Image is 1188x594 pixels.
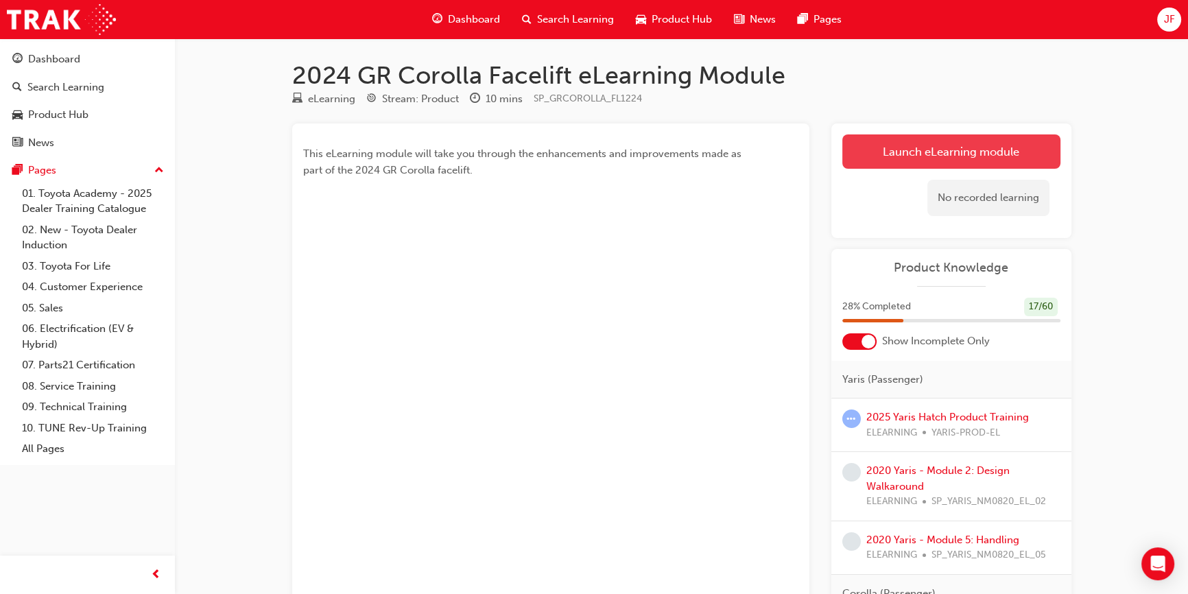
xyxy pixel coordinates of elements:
[5,47,169,72] a: Dashboard
[511,5,625,34] a: search-iconSearch Learning
[5,158,169,183] button: Pages
[534,93,642,104] span: Learning resource code
[292,91,355,108] div: Type
[292,93,302,106] span: learningResourceType_ELEARNING-icon
[842,134,1060,169] a: Launch eLearning module
[734,11,744,28] span: news-icon
[12,109,23,121] span: car-icon
[12,165,23,177] span: pages-icon
[5,130,169,156] a: News
[16,355,169,376] a: 07. Parts21 Certification
[303,147,744,176] span: This eLearning module will take you through the enhancements and improvements made as part of the...
[842,409,861,428] span: learningRecordVerb_ATTEMPT-icon
[813,12,842,27] span: Pages
[16,298,169,319] a: 05. Sales
[522,11,532,28] span: search-icon
[842,532,861,551] span: learningRecordVerb_NONE-icon
[382,91,459,107] div: Stream: Product
[1141,547,1174,580] div: Open Intercom Messenger
[16,396,169,418] a: 09. Technical Training
[866,547,917,563] span: ELEARNING
[866,494,917,510] span: ELEARNING
[866,534,1019,546] a: 2020 Yaris - Module 5: Handling
[16,418,169,439] a: 10. TUNE Rev-Up Training
[931,547,1046,563] span: SP_YARIS_NM0820_EL_05
[16,318,169,355] a: 06. Electrification (EV & Hybrid)
[12,82,22,94] span: search-icon
[448,12,500,27] span: Dashboard
[723,5,787,34] a: news-iconNews
[28,163,56,178] div: Pages
[798,11,808,28] span: pages-icon
[5,102,169,128] a: Product Hub
[16,276,169,298] a: 04. Customer Experience
[154,162,164,180] span: up-icon
[5,44,169,158] button: DashboardSearch LearningProduct HubNews
[927,180,1049,216] div: No recorded learning
[421,5,511,34] a: guage-iconDashboard
[366,91,459,108] div: Stream
[636,11,646,28] span: car-icon
[28,51,80,67] div: Dashboard
[27,80,104,95] div: Search Learning
[652,12,712,27] span: Product Hub
[432,11,442,28] span: guage-icon
[1024,298,1058,316] div: 17 / 60
[866,464,1010,492] a: 2020 Yaris - Module 2: Design Walkaround
[625,5,723,34] a: car-iconProduct Hub
[366,93,377,106] span: target-icon
[1163,12,1174,27] span: JF
[537,12,614,27] span: Search Learning
[842,372,923,388] span: Yaris (Passenger)
[151,567,161,584] span: prev-icon
[750,12,776,27] span: News
[842,299,911,315] span: 28 % Completed
[882,333,990,349] span: Show Incomplete Only
[12,137,23,150] span: news-icon
[787,5,853,34] a: pages-iconPages
[12,54,23,66] span: guage-icon
[16,256,169,277] a: 03. Toyota For Life
[16,438,169,460] a: All Pages
[28,135,54,151] div: News
[470,93,480,106] span: clock-icon
[7,4,116,35] img: Trak
[16,219,169,256] a: 02. New - Toyota Dealer Induction
[486,91,523,107] div: 10 mins
[931,494,1046,510] span: SP_YARIS_NM0820_EL_02
[308,91,355,107] div: eLearning
[1157,8,1181,32] button: JF
[292,60,1071,91] h1: 2024 GR Corolla Facelift eLearning Module
[16,376,169,397] a: 08. Service Training
[842,260,1060,276] a: Product Knowledge
[16,183,169,219] a: 01. Toyota Academy - 2025 Dealer Training Catalogue
[866,411,1029,423] a: 2025 Yaris Hatch Product Training
[5,75,169,100] a: Search Learning
[28,107,88,123] div: Product Hub
[866,425,917,441] span: ELEARNING
[931,425,1000,441] span: YARIS-PROD-EL
[470,91,523,108] div: Duration
[842,463,861,482] span: learningRecordVerb_NONE-icon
